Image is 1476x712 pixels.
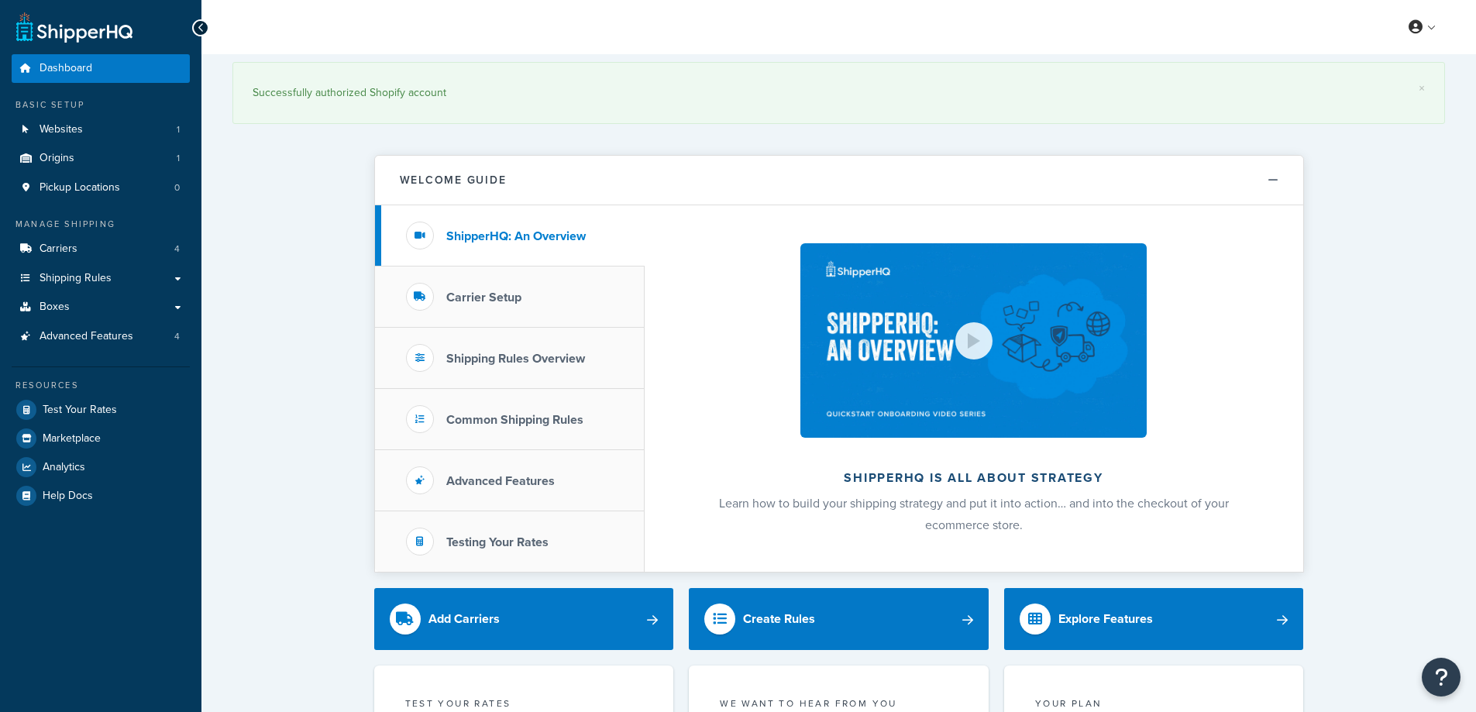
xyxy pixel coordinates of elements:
a: × [1419,82,1425,95]
a: Marketplace [12,425,190,452]
a: Pickup Locations0 [12,174,190,202]
a: Carriers4 [12,235,190,263]
a: Help Docs [12,482,190,510]
span: Learn how to build your shipping strategy and put it into action… and into the checkout of your e... [719,494,1229,534]
h3: Common Shipping Rules [446,413,583,427]
li: Pickup Locations [12,174,190,202]
span: Marketplace [43,432,101,445]
h3: Testing Your Rates [446,535,549,549]
h2: Welcome Guide [400,174,507,186]
li: Origins [12,144,190,173]
a: Analytics [12,453,190,481]
h2: ShipperHQ is all about strategy [686,471,1262,485]
a: Boxes [12,293,190,322]
a: Explore Features [1004,588,1304,650]
a: Origins1 [12,144,190,173]
div: Add Carriers [428,608,500,630]
span: Help Docs [43,490,93,503]
a: Create Rules [689,588,989,650]
span: Origins [40,152,74,165]
li: Websites [12,115,190,144]
span: 4 [174,330,180,343]
div: Basic Setup [12,98,190,112]
a: Add Carriers [374,588,674,650]
img: ShipperHQ is all about strategy [800,243,1146,438]
span: 1 [177,152,180,165]
h3: Carrier Setup [446,291,521,304]
span: 1 [177,123,180,136]
span: Dashboard [40,62,92,75]
span: Carriers [40,242,77,256]
div: Manage Shipping [12,218,190,231]
div: Successfully authorized Shopify account [253,82,1425,104]
span: Analytics [43,461,85,474]
h3: ShipperHQ: An Overview [446,229,586,243]
h3: Shipping Rules Overview [446,352,585,366]
li: Advanced Features [12,322,190,351]
li: Carriers [12,235,190,263]
span: Websites [40,123,83,136]
p: we want to hear from you [720,697,958,710]
div: Create Rules [743,608,815,630]
div: Resources [12,379,190,392]
a: Test Your Rates [12,396,190,424]
a: Websites1 [12,115,190,144]
button: Welcome Guide [375,156,1303,205]
span: Advanced Features [40,330,133,343]
a: Advanced Features4 [12,322,190,351]
button: Open Resource Center [1422,658,1461,697]
a: Dashboard [12,54,190,83]
span: 4 [174,242,180,256]
span: 0 [174,181,180,194]
span: Test Your Rates [43,404,117,417]
span: Boxes [40,301,70,314]
h3: Advanced Features [446,474,555,488]
span: Pickup Locations [40,181,120,194]
a: Shipping Rules [12,264,190,293]
div: Explore Features [1058,608,1153,630]
span: Shipping Rules [40,272,112,285]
